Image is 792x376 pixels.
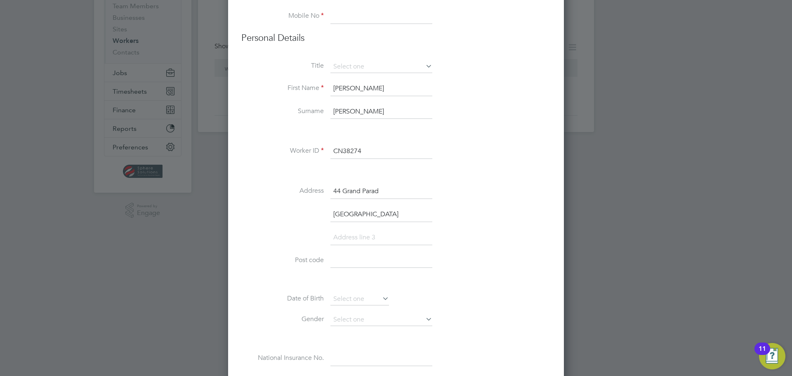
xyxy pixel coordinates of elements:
[330,61,432,73] input: Select one
[330,230,432,245] input: Address line 3
[330,184,432,199] input: Address line 1
[241,61,324,70] label: Title
[330,293,389,305] input: Select one
[241,354,324,362] label: National Insurance No.
[241,315,324,324] label: Gender
[241,187,324,195] label: Address
[241,107,324,116] label: Surname
[759,349,766,359] div: 11
[241,12,324,20] label: Mobile No
[241,32,551,44] h3: Personal Details
[330,207,432,222] input: Address line 2
[241,294,324,303] label: Date of Birth
[330,314,432,326] input: Select one
[241,84,324,92] label: First Name
[241,256,324,265] label: Post code
[759,343,785,369] button: Open Resource Center, 11 new notifications
[241,147,324,155] label: Worker ID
